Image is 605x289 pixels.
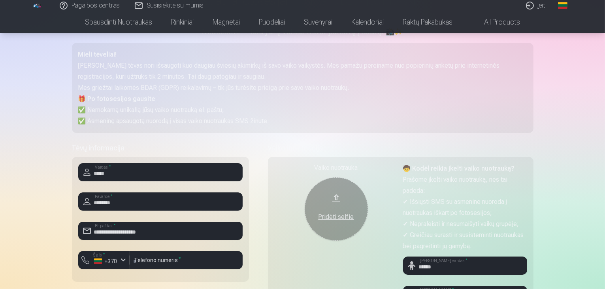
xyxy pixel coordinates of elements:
[403,174,527,196] p: Prašome įkelti vaiko nuotrauką, nes tai padeda:
[78,251,130,269] button: Šalis*+370
[78,82,527,93] p: Mes griežtai laikomės BDAR (GDPR) reikalavimų – tik jūs turėsite prieigą prie savo vaiko nuotraukų.
[203,11,249,33] a: Magnetai
[78,60,527,82] p: [PERSON_NAME] tėvas nori išsaugoti kuo daugiau šviesių akimirkų iš savo vaiko vaikystės. Mes pama...
[313,212,360,222] div: Pridėti selfie
[305,177,368,241] button: Pridėti selfie
[268,143,533,154] h5: Vaiko informacija
[393,11,462,33] a: Raktų pakabukas
[162,11,203,33] a: Rinkiniai
[75,11,162,33] a: Spausdinti nuotraukas
[403,165,515,172] strong: 🧒 Kodėl reikia įkelti vaiko nuotrauką?
[78,51,117,58] strong: Mieli tėveliai!
[78,105,527,116] p: ✅ Nemokamą unikalią jūsų vaiko nuotrauką el. paštu;
[33,3,42,8] img: /fa2
[294,11,342,33] a: Suvenyrai
[462,11,530,33] a: All products
[403,219,527,230] p: ✔ Nepraleisti ir nesumaišyti vaikų grupėje;
[274,163,398,173] div: Vaiko nuotrauka
[403,196,527,219] p: ✔ Išsiųsti SMS su asmenine nuoroda į nuotraukas iškart po fotosesijos;
[72,143,249,154] h5: Tėvų informacija
[249,11,294,33] a: Puodeliai
[342,11,393,33] a: Kalendoriai
[78,95,156,103] strong: 🎁 Po fotosesijos gausite
[91,252,107,258] label: Šalis
[78,116,527,127] p: ✅ Asmeninę apsaugotą nuorodą į visas vaiko nuotraukas SMS žinute.
[94,257,118,265] div: +370
[403,230,527,252] p: ✔ Greičiau surasti ir susisteminti nuotraukas bei pagreitinti jų gamybą.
